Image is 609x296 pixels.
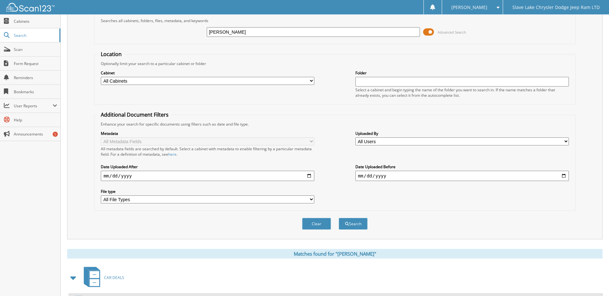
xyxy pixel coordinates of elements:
label: Metadata [101,131,314,136]
input: end [355,171,569,181]
span: Search [14,33,56,38]
img: scan123-logo-white.svg [6,3,55,12]
div: All metadata fields are searched by default. Select a cabinet with metadata to enable filtering b... [101,146,314,157]
span: Announcements [14,131,57,137]
label: Cabinet [101,70,314,76]
span: User Reports [14,103,53,109]
div: Enhance your search for specific documents using filters such as date and file type. [98,121,572,127]
label: Date Uploaded Before [355,164,569,169]
span: Cabinets [14,19,57,24]
div: Select a cabinet and begin typing the name of the folder you want to search in. If the name match... [355,87,569,98]
div: Optionally limit your search to a particular cabinet or folder [98,61,572,66]
a: CAR DEALS [80,265,124,290]
label: File type [101,189,314,194]
span: Bookmarks [14,89,57,95]
button: Search [339,218,368,230]
div: Searches all cabinets, folders, files, metadata, and keywords [98,18,572,23]
label: Date Uploaded After [101,164,314,169]
label: Folder [355,70,569,76]
span: Reminders [14,75,57,80]
span: Advanced Search [438,30,466,35]
span: Scan [14,47,57,52]
span: Form Request [14,61,57,66]
span: [PERSON_NAME] [451,5,487,9]
button: Clear [302,218,331,230]
span: Help [14,117,57,123]
legend: Location [98,51,125,58]
span: Slave Lake Chrysler Dodge Jeep Ram LTD [512,5,600,9]
input: start [101,171,314,181]
legend: Additional Document Filters [98,111,172,118]
label: Uploaded By [355,131,569,136]
span: CAR DEALS [104,275,124,280]
a: here [168,152,177,157]
div: Matches found for "[PERSON_NAME]" [67,249,603,259]
div: 1 [53,132,58,137]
